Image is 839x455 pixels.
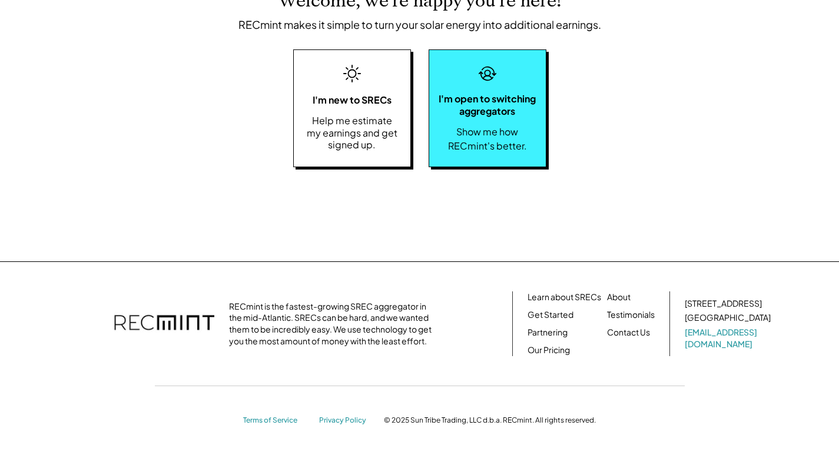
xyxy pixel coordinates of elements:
[238,18,601,31] div: RECmint makes it simple to turn your solar energy into additional earnings.
[685,312,771,324] div: [GEOGRAPHIC_DATA]
[528,309,573,321] a: Get Started
[319,416,372,426] a: Privacy Policy
[435,125,540,153] div: Show me how RECmint's better.
[313,93,392,107] div: I'm new to SRECs
[384,416,596,425] div: © 2025 Sun Tribe Trading, LLC d.b.a. RECmint. All rights reserved.
[607,309,655,321] a: Testimonials
[685,327,773,350] a: [EMAIL_ADDRESS][DOMAIN_NAME]
[306,115,399,151] div: Help me estimate my earnings and get signed up.
[685,298,762,310] div: [STREET_ADDRESS]
[435,93,540,118] div: I'm open to switching aggregators
[114,303,214,344] img: recmint-logotype%403x.png
[607,291,631,303] a: About
[528,344,570,356] a: Our Pricing
[528,327,568,338] a: Partnering
[607,327,650,338] a: Contact Us
[229,301,438,347] div: RECmint is the fastest-growing SREC aggregator in the mid-Atlantic. SRECs can be hard, and we wan...
[528,291,601,303] a: Learn about SRECs
[243,416,308,426] a: Terms of Service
